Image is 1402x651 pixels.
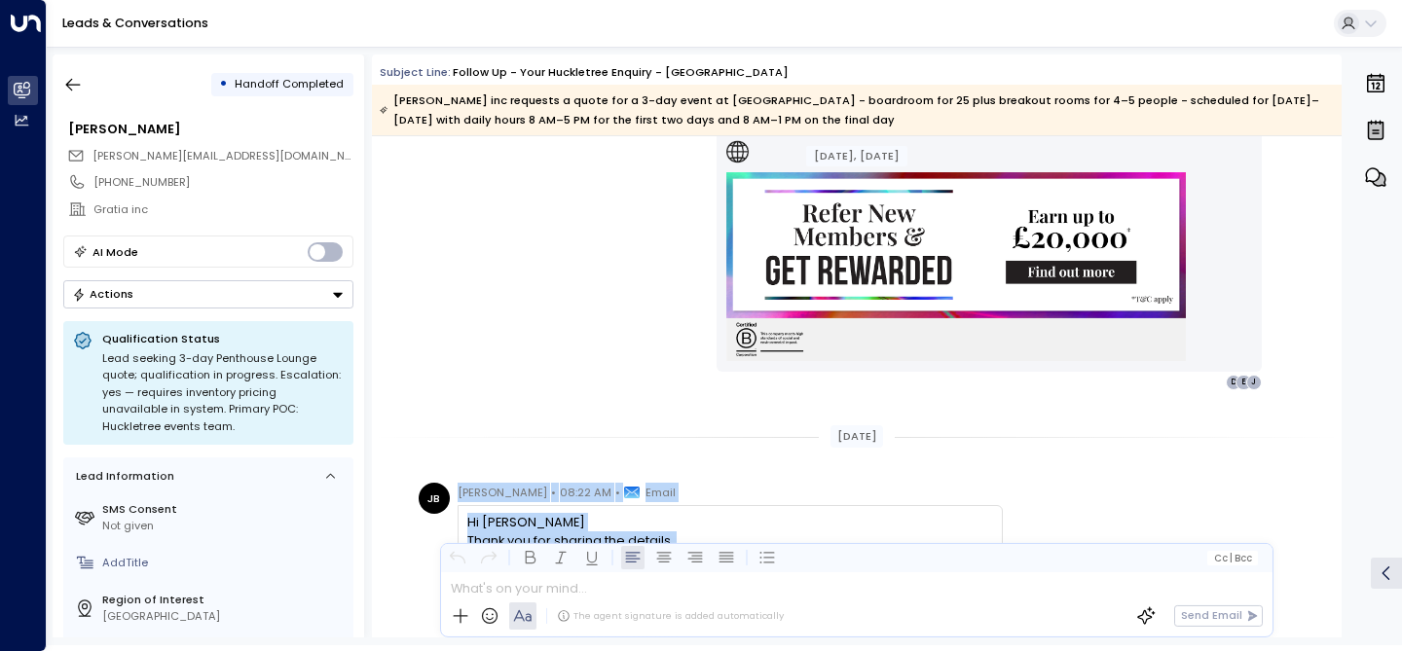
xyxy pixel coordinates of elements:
[646,483,676,502] span: Email
[453,64,789,81] div: Follow up - Your Huckletree Enquiry - [GEOGRAPHIC_DATA]
[446,546,469,569] button: Undo
[1230,553,1233,563] span: |
[93,201,352,218] div: Gratia inc
[72,287,133,301] div: Actions
[102,608,347,625] div: [GEOGRAPHIC_DATA]
[63,280,353,308] button: Actions
[806,146,907,166] div: [DATE], [DATE]
[1207,551,1258,565] button: Cc|Bcc
[467,531,992,550] p: Thank you for sharing the details.
[380,90,1332,129] div: [PERSON_NAME] inc requests a quote for a 3-day event at [GEOGRAPHIC_DATA] - boardroom for 25 plus...
[458,483,547,502] span: [PERSON_NAME]
[62,15,208,31] a: Leads & Conversations
[70,468,174,485] div: Lead Information
[830,425,883,448] div: [DATE]
[551,483,556,502] span: •
[68,120,352,138] div: [PERSON_NAME]
[615,483,620,502] span: •
[102,350,344,436] div: Lead seeking 3-day Penthouse Lounge quote; qualification in progress. Escalation: yes — requires ...
[63,280,353,308] div: Button group with a nested menu
[467,513,992,531] div: Hi [PERSON_NAME]
[557,609,784,623] div: The agent signature is added automatically
[102,592,347,608] label: Region of Interest
[1226,375,1241,390] div: D
[380,64,451,80] span: Subject Line:
[92,242,138,262] div: AI Mode
[102,518,347,534] div: Not given
[1214,553,1252,563] span: Cc Bcc
[92,148,372,163] span: [PERSON_NAME][EMAIL_ADDRESS][DOMAIN_NAME]
[219,70,228,98] div: •
[102,555,347,571] div: AddTitle
[1236,375,1251,390] div: E
[235,76,344,91] span: Handoff Completed
[92,148,353,164] span: jackie@gogratia.com
[93,174,352,191] div: [PHONE_NUMBER]
[102,331,344,346] p: Qualification Status
[102,501,347,518] label: SMS Consent
[726,172,1186,360] img: https://www.huckletree.com/refer-someone
[477,546,500,569] button: Redo
[1246,375,1262,390] div: J
[419,483,450,514] div: JB
[560,483,611,502] span: 08:22 AM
